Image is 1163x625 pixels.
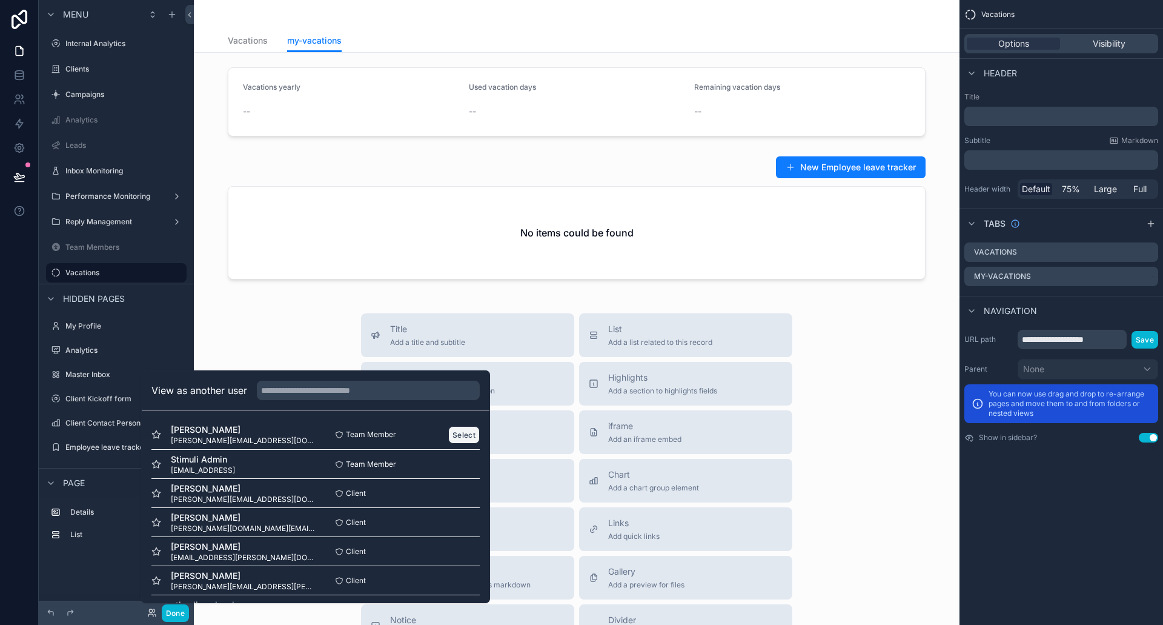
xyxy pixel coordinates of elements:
a: Client Contact Persons [46,413,187,433]
a: Employee leave tracker [46,438,187,457]
label: Subtitle [964,136,990,145]
a: Inbox Monitoring [46,161,187,181]
span: Add a chart group element [608,483,699,493]
label: Vacations [65,268,179,278]
a: Analytics [46,110,187,130]
span: Header [984,67,1017,79]
span: Add a title and subtitle [390,338,465,347]
span: Add a section to highlights fields [608,386,717,396]
span: Add a preview for files [608,580,684,590]
label: Reply Management [65,217,167,227]
label: List [70,530,182,540]
button: DetailsAdd fields, a title or description [361,362,574,406]
span: Options [998,38,1029,50]
button: Select [448,426,480,444]
button: HighlightsAdd a section to highlights fields [579,362,792,406]
span: my-vacations [287,35,342,47]
label: Employee leave tracker [65,443,184,452]
span: Team Member [346,460,396,469]
span: Large [1094,183,1117,195]
span: Markdown [1121,136,1158,145]
label: Clients [65,64,184,74]
span: Client [346,489,366,498]
span: Vacations [228,35,268,47]
label: Master Inbox [65,370,184,379]
a: Campaigns [46,85,187,104]
span: Highlights [608,372,717,384]
span: Add an iframe embed [608,435,681,444]
span: Menu [63,8,88,21]
span: [EMAIL_ADDRESS][PERSON_NAME][DOMAIN_NAME] [171,553,316,563]
div: scrollable content [964,107,1158,126]
label: Vacations [974,247,1017,257]
label: Campaigns [65,90,184,99]
span: [PERSON_NAME] [171,424,316,436]
span: Client [346,576,366,586]
span: Client [346,518,366,527]
span: None [1023,363,1044,375]
span: [PERSON_NAME][EMAIL_ADDRESS][DOMAIN_NAME] [171,495,316,504]
a: Vacations [46,263,187,282]
span: Links [608,517,660,529]
a: Team Members [46,238,187,257]
span: [PERSON_NAME][EMAIL_ADDRESS][PERSON_NAME][DOMAIN_NAME] [171,582,316,592]
span: Gallery [608,566,684,578]
span: stimuli avalanche [171,599,294,611]
div: scrollable content [964,150,1158,170]
label: Details [70,507,182,517]
span: Full [1133,183,1147,195]
label: URL path [964,335,1013,344]
p: You can now use drag and drop to re-arrange pages and move them to and from folders or nested views [989,389,1151,418]
div: scrollable content [39,497,194,556]
label: Client Contact Persons [65,418,184,428]
label: Analytics [65,115,184,125]
a: Master Inbox [46,365,187,384]
label: Title [964,92,1158,102]
label: my-vacations [974,272,1031,281]
label: Team Members [65,242,184,252]
span: Vacations [981,10,1015,19]
a: Vacations [228,30,268,54]
span: Hidden pages [63,293,125,305]
a: Analytics [46,341,187,360]
span: 75% [1062,183,1080,195]
span: Chart [608,469,699,481]
span: Stimuli Admin [171,453,235,466]
span: Tabs [984,218,1006,230]
a: Client Kickoff form [46,389,187,409]
label: Internal Analytics [65,39,184,48]
a: Internal Analytics [46,34,187,53]
button: GalleryAdd a preview for files [579,556,792,600]
label: Analytics [65,346,184,355]
label: Show in sidebar? [979,433,1037,443]
span: Default [1022,183,1050,195]
span: [PERSON_NAME] [171,512,316,524]
button: Save [1132,331,1158,349]
span: [PERSON_NAME] [171,570,316,582]
a: Leads [46,136,187,155]
a: Markdown [1109,136,1158,145]
label: Client Kickoff form [65,394,184,404]
label: Leads [65,141,184,150]
button: None [1018,359,1158,379]
a: Performance Monitoring [46,187,187,206]
button: TitleAdd a title and subtitle [361,313,574,357]
a: Reply Management [46,212,187,232]
label: My Profile [65,321,184,331]
span: Add a list related to this record [608,338,712,347]
button: LinksAdd quick links [579,507,792,551]
h2: View as another user [151,383,247,398]
span: Title [390,323,465,335]
label: Header width [964,184,1013,194]
span: Client [346,547,366,556]
a: Clients [46,59,187,79]
span: List [608,323,712,335]
span: [PERSON_NAME][DOMAIN_NAME][EMAIL_ADDRESS][PERSON_NAME][DOMAIN_NAME] [171,524,316,533]
span: [PERSON_NAME] [171,541,316,553]
label: Parent [964,364,1013,374]
span: Visibility [1093,38,1125,50]
button: ChartAdd a chart group element [579,459,792,503]
span: [EMAIL_ADDRESS] [171,466,235,475]
button: ListAdd a list related to this record [579,313,792,357]
span: [PERSON_NAME] [171,483,316,495]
